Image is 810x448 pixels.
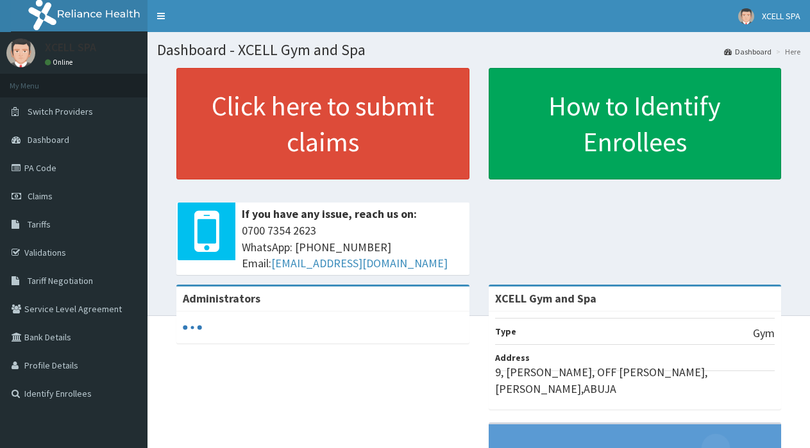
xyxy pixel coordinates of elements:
span: 0700 7354 2623 WhatsApp: [PHONE_NUMBER] Email: [242,222,463,272]
b: Administrators [183,291,260,306]
p: 9, [PERSON_NAME], OFF [PERSON_NAME], [PERSON_NAME],ABUJA [495,364,775,397]
a: How to Identify Enrollees [489,68,782,179]
strong: XCELL Gym and Spa [495,291,596,306]
p: Gym [753,325,775,342]
a: Click here to submit claims [176,68,469,179]
li: Here [773,46,800,57]
a: Online [45,58,76,67]
h1: Dashboard - XCELL Gym and Spa [157,42,800,58]
span: XCELL SPA [762,10,800,22]
a: Dashboard [724,46,772,57]
b: Type [495,326,516,337]
b: If you have any issue, reach us on: [242,206,417,221]
img: User Image [6,38,35,67]
span: Tariff Negotiation [28,275,93,286]
svg: audio-loading [183,318,202,337]
b: Address [495,352,530,363]
span: Claims [28,190,53,202]
span: Dashboard [28,134,69,145]
a: [EMAIL_ADDRESS][DOMAIN_NAME] [271,256,448,270]
img: User Image [738,8,754,24]
span: Tariffs [28,219,51,230]
p: XCELL SPA [45,42,96,53]
span: Switch Providers [28,106,93,117]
